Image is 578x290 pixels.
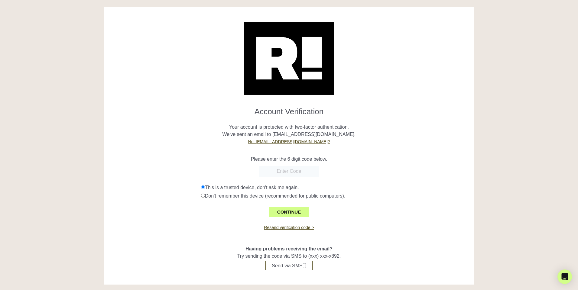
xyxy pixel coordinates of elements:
p: Please enter the 6 digit code below. [109,156,470,163]
h1: Account Verification [109,102,470,116]
div: Try sending the code via SMS to (xxx) xxx-x892. [109,231,470,270]
span: Having problems receiving the email? [245,246,333,251]
div: This is a trusted device, don't ask me again. [201,184,469,191]
a: Not [EMAIL_ADDRESS][DOMAIN_NAME]? [248,139,330,144]
input: Enter Code [259,166,319,177]
p: Your account is protected with two-factor authentication. We've sent an email to [EMAIL_ADDRESS][... [109,116,470,145]
div: Don't remember this device (recommended for public computers). [201,192,469,200]
button: Send via SMS [265,261,312,270]
button: CONTINUE [269,207,309,217]
a: Resend verification code > [264,225,314,230]
img: Retention.com [244,22,334,95]
div: Open Intercom Messenger [557,269,572,284]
